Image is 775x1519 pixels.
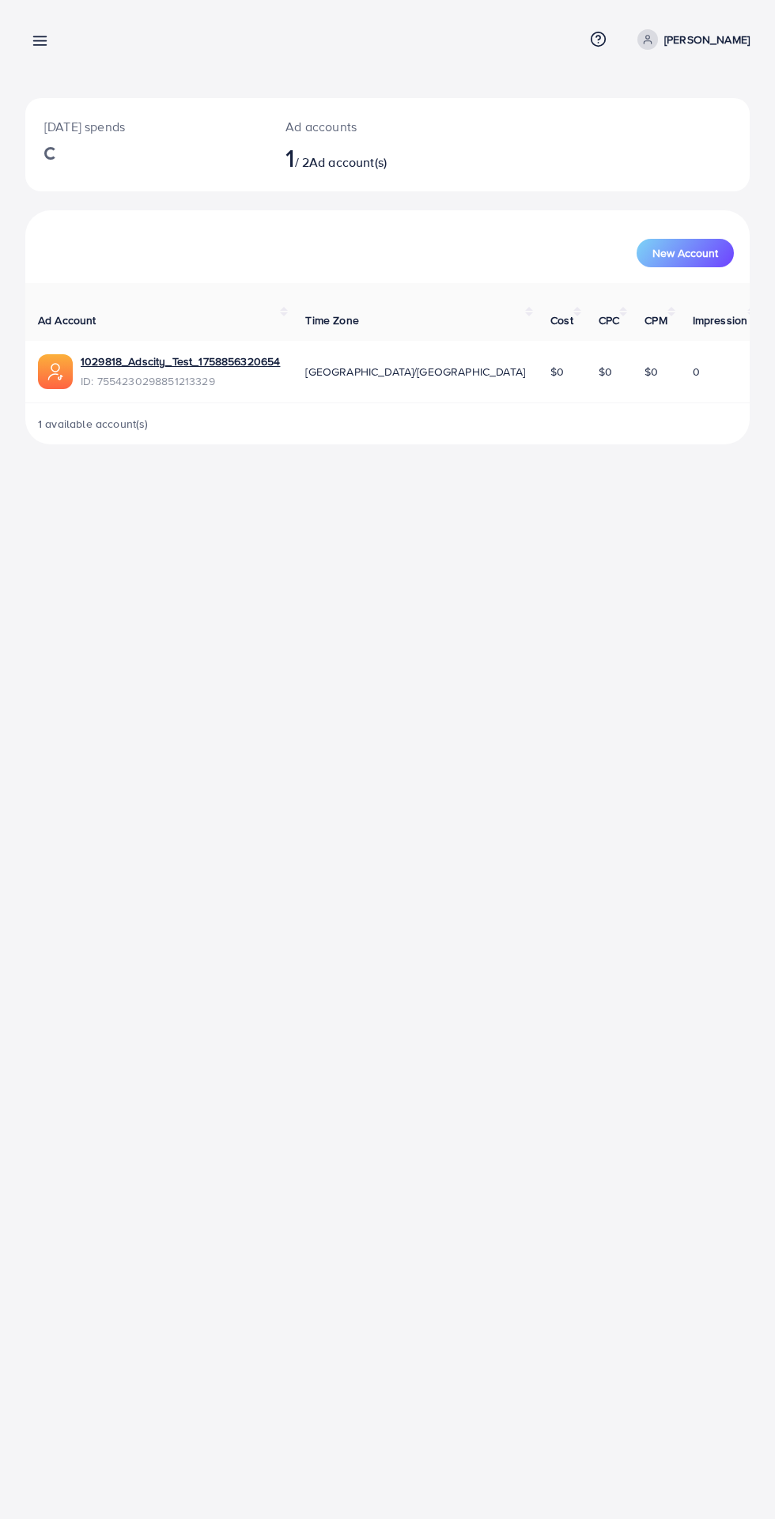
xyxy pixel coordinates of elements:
[38,312,96,328] span: Ad Account
[81,373,280,389] span: ID: 7554230298851213329
[631,29,750,50] a: [PERSON_NAME]
[693,364,700,380] span: 0
[652,247,718,259] span: New Account
[309,153,387,171] span: Ad account(s)
[285,139,294,176] span: 1
[550,364,564,380] span: $0
[645,364,658,380] span: $0
[285,117,429,136] p: Ad accounts
[38,416,149,432] span: 1 available account(s)
[305,364,525,380] span: [GEOGRAPHIC_DATA]/[GEOGRAPHIC_DATA]
[664,30,750,49] p: [PERSON_NAME]
[599,312,619,328] span: CPC
[81,353,280,369] a: 1029818_Adscity_Test_1758856320654
[305,312,358,328] span: Time Zone
[44,117,248,136] p: [DATE] spends
[38,354,73,389] img: ic-ads-acc.e4c84228.svg
[645,312,667,328] span: CPM
[285,142,429,172] h2: / 2
[693,312,748,328] span: Impression
[550,312,573,328] span: Cost
[637,239,734,267] button: New Account
[599,364,612,380] span: $0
